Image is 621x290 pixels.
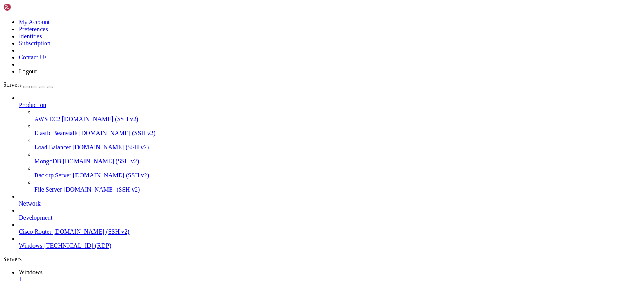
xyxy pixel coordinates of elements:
a: Cisco Router [DOMAIN_NAME] (SSH v2) [19,228,618,235]
span: [TECHNICAL_ID] (RDP) [44,242,111,249]
span: Windows [19,242,43,249]
a: Network [19,200,618,207]
span: Load Balancer [34,144,71,150]
span: [DOMAIN_NAME] (SSH v2) [73,144,149,150]
span: Servers [3,81,22,88]
span: [DOMAIN_NAME] (SSH v2) [62,116,139,122]
a: MongoDB [DOMAIN_NAME] (SSH v2) [34,158,618,165]
span: Development [19,214,52,221]
span: [DOMAIN_NAME] (SSH v2) [79,130,156,136]
a:  [19,276,618,283]
li: Backup Server [DOMAIN_NAME] (SSH v2) [34,165,618,179]
span: File Server [34,186,62,193]
span: Backup Server [34,172,71,179]
a: Identities [19,33,42,39]
a: Production [19,102,618,109]
span: [DOMAIN_NAME] (SSH v2) [64,186,140,193]
span: AWS EC2 [34,116,61,122]
a: Windows [TECHNICAL_ID] (RDP) [19,242,618,249]
span: [DOMAIN_NAME] (SSH v2) [53,228,130,235]
a: Load Balancer [DOMAIN_NAME] (SSH v2) [34,144,618,151]
a: Subscription [19,40,50,47]
span: Network [19,200,41,207]
span: Elastic Beanstalk [34,130,78,136]
a: AWS EC2 [DOMAIN_NAME] (SSH v2) [34,116,618,123]
span: Cisco Router [19,228,52,235]
span: Windows [19,269,43,276]
a: Backup Server [DOMAIN_NAME] (SSH v2) [34,172,618,179]
a: My Account [19,19,50,25]
a: Servers [3,81,53,88]
li: File Server [DOMAIN_NAME] (SSH v2) [34,179,618,193]
li: Development [19,207,618,221]
a: File Server [DOMAIN_NAME] (SSH v2) [34,186,618,193]
span: [DOMAIN_NAME] (SSH v2) [73,172,150,179]
a: Windows [19,269,618,283]
a: Preferences [19,26,48,32]
a: Elastic Beanstalk [DOMAIN_NAME] (SSH v2) [34,130,618,137]
li: Elastic Beanstalk [DOMAIN_NAME] (SSH v2) [34,123,618,137]
a: Contact Us [19,54,47,61]
li: AWS EC2 [DOMAIN_NAME] (SSH v2) [34,109,618,123]
img: Shellngn [3,3,48,11]
div: Servers [3,256,618,263]
li: Production [19,95,618,193]
a: Logout [19,68,37,75]
li: Network [19,193,618,207]
span: [DOMAIN_NAME] (SSH v2) [62,158,139,165]
li: Load Balancer [DOMAIN_NAME] (SSH v2) [34,137,618,151]
span: Production [19,102,46,108]
span: MongoDB [34,158,61,165]
a: Development [19,214,618,221]
li: Windows [TECHNICAL_ID] (RDP) [19,235,618,249]
li: MongoDB [DOMAIN_NAME] (SSH v2) [34,151,618,165]
li: Cisco Router [DOMAIN_NAME] (SSH v2) [19,221,618,235]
